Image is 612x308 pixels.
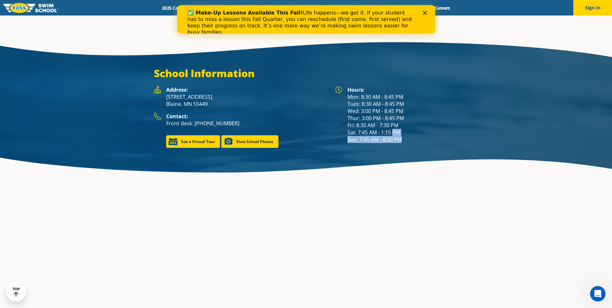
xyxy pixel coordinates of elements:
img: Foss Location Contact [154,113,161,120]
strong: Address: [166,86,188,93]
a: See a Virtual Tour [166,135,220,148]
img: Foss Location Address [154,86,161,93]
p: Front desk: [PHONE_NUMBER] [166,120,329,127]
img: Foss Location Hours [335,86,342,93]
a: Careers [429,5,456,11]
p: [STREET_ADDRESS] Blaine, MN 55449 [166,93,329,108]
div: TOP [13,287,20,297]
iframe: Intercom live chat banner [177,5,435,34]
iframe: Intercom live chat [590,286,606,302]
strong: Hours: [347,86,365,93]
a: Swim Like [PERSON_NAME] [340,5,409,11]
img: FOSS Swim School Logo [3,3,58,13]
a: Schools [197,5,224,11]
strong: Contact: [166,113,188,120]
a: Blog [408,5,429,11]
a: 2025 Calendar [156,5,197,11]
b: ✅ Make-Up Lessons Available This Fall! [10,5,126,11]
div: Life happens—we get it. If your student has to miss a lesson this Fall Quarter, you can reschedul... [10,5,237,30]
div: Close [246,6,252,10]
h3: School Information [154,67,458,80]
a: View School Photos [221,135,278,148]
div: Mon: 8:30 AM - 8:45 PM Tues: 8:30 AM - 8:45 PM Wed: 3:00 PM - 8:45 PM Thur: 3:00 PM - 8:45 PM Fri... [347,86,458,143]
a: About [PERSON_NAME] [280,5,340,11]
a: Swim Path® Program [224,5,280,11]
